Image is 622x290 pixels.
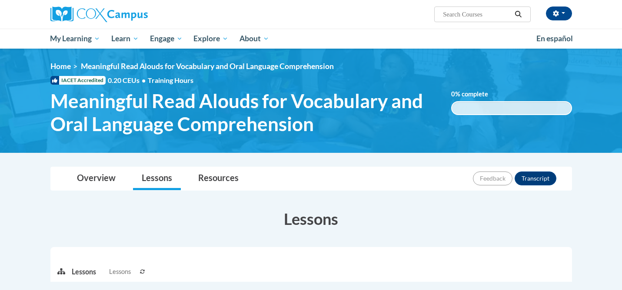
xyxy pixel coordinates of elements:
span: 0.20 CEUs [108,76,148,85]
span: IACET Accredited [50,76,106,85]
span: Lessons [109,267,131,277]
span: About [239,33,269,44]
span: Learn [111,33,139,44]
span: 0 [451,90,455,98]
h3: Lessons [50,208,572,230]
span: My Learning [50,33,100,44]
a: Lessons [133,167,181,190]
a: Cox Campus [50,7,216,22]
a: Resources [190,167,247,190]
a: My Learning [45,29,106,49]
span: Explore [193,33,228,44]
span: Meaningful Read Alouds for Vocabulary and Oral Language Comprehension [50,89,439,135]
div: Main menu [37,29,585,49]
span: En español [536,34,573,43]
span: • [142,76,146,84]
a: Home [50,62,71,71]
button: Account Settings [546,7,572,20]
button: Transcript [515,171,556,185]
label: % complete [451,89,501,99]
button: Search [512,9,525,20]
a: About [234,29,275,49]
span: Meaningful Read Alouds for Vocabulary and Oral Language Comprehension [81,62,334,71]
input: Search Courses [442,9,512,20]
a: En español [531,30,579,48]
span: Engage [150,33,183,44]
a: Learn [106,29,144,49]
p: Lessons [72,267,96,277]
span: Training Hours [148,76,193,84]
a: Overview [68,167,124,190]
img: Cox Campus [50,7,148,22]
a: Explore [188,29,234,49]
a: Engage [144,29,188,49]
button: Feedback [473,171,512,185]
